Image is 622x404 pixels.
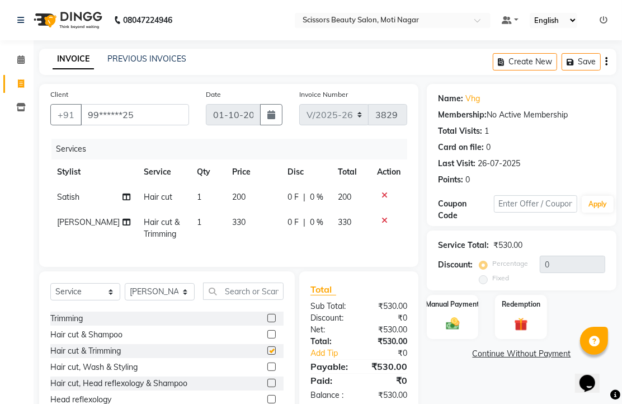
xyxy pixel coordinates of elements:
[144,217,180,239] span: Hair cut & Trimming
[302,374,359,387] div: Paid:
[50,378,187,389] div: Hair cut, Head reflexology & Shampoo
[494,195,578,213] input: Enter Offer / Coupon Code
[197,192,201,202] span: 1
[303,217,305,228] span: |
[50,159,137,185] th: Stylist
[331,159,370,185] th: Total
[359,374,416,387] div: ₹0
[438,158,475,170] div: Last Visit:
[233,217,246,227] span: 330
[302,324,359,336] div: Net:
[203,283,284,300] input: Search or Scan
[303,191,305,203] span: |
[562,53,601,71] button: Save
[190,159,225,185] th: Qty
[359,360,416,373] div: ₹530.00
[299,90,348,100] label: Invoice Number
[493,53,557,71] button: Create New
[50,104,82,125] button: +91
[359,336,416,347] div: ₹530.00
[50,329,122,341] div: Hair cut & Shampoo
[438,174,463,186] div: Points:
[438,259,473,271] div: Discount:
[302,347,368,359] a: Add Tip
[50,313,83,325] div: Trimming
[197,217,201,227] span: 1
[29,4,105,36] img: logo
[281,159,331,185] th: Disc
[359,324,416,336] div: ₹530.00
[144,192,172,202] span: Hair cut
[442,316,464,332] img: _cash.svg
[438,109,487,121] div: Membership:
[438,93,463,105] div: Name:
[492,273,509,283] label: Fixed
[50,90,68,100] label: Client
[137,159,191,185] th: Service
[438,239,489,251] div: Service Total:
[302,336,359,347] div: Total:
[368,347,416,359] div: ₹0
[338,217,351,227] span: 330
[359,312,416,324] div: ₹0
[438,142,484,153] div: Card on file:
[310,284,336,295] span: Total
[53,49,94,69] a: INVOICE
[50,345,121,357] div: Hair cut & Trimming
[426,299,479,309] label: Manual Payment
[484,125,489,137] div: 1
[51,139,416,159] div: Services
[226,159,281,185] th: Price
[438,125,482,137] div: Total Visits:
[359,300,416,312] div: ₹530.00
[582,196,614,213] button: Apply
[107,54,186,64] a: PREVIOUS INVOICES
[81,104,189,125] input: Search by Name/Mobile/Email/Code
[465,93,480,105] a: Vhg
[57,217,120,227] span: [PERSON_NAME]
[302,300,359,312] div: Sub Total:
[50,361,138,373] div: Hair cut, Wash & Styling
[57,192,79,202] span: Satish
[288,191,299,203] span: 0 F
[310,191,323,203] span: 0 %
[206,90,221,100] label: Date
[492,259,528,269] label: Percentage
[233,192,246,202] span: 200
[493,239,522,251] div: ₹530.00
[302,389,359,401] div: Balance :
[302,360,359,373] div: Payable:
[338,192,351,202] span: 200
[438,198,494,222] div: Coupon Code
[575,359,611,393] iframe: chat widget
[486,142,491,153] div: 0
[302,312,359,324] div: Discount:
[478,158,520,170] div: 26-07-2025
[465,174,470,186] div: 0
[429,348,614,360] a: Continue Without Payment
[310,217,323,228] span: 0 %
[510,316,532,333] img: _gift.svg
[123,4,172,36] b: 08047224946
[288,217,299,228] span: 0 F
[359,389,416,401] div: ₹530.00
[370,159,407,185] th: Action
[502,299,540,309] label: Redemption
[438,109,605,121] div: No Active Membership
